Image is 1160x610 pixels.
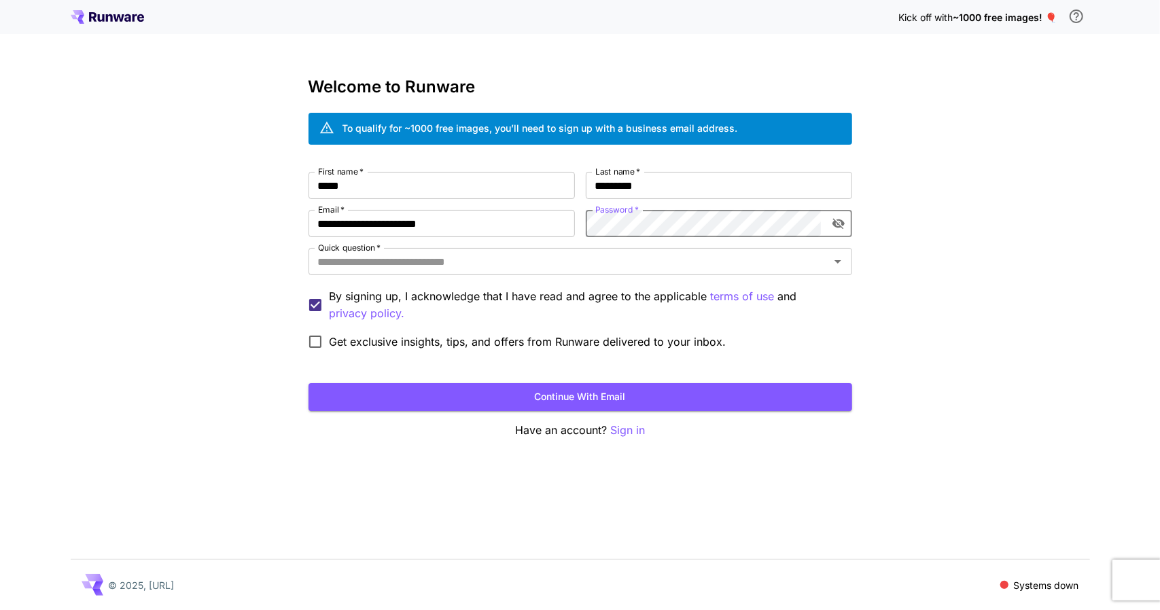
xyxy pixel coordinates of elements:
button: Sign in [610,422,645,439]
button: Continue with email [309,383,852,411]
p: terms of use [711,288,775,305]
label: Quick question [318,242,381,253]
p: © 2025, [URL] [109,578,175,592]
button: In order to qualify for free credit, you need to sign up with a business email address and click ... [1063,3,1090,30]
label: First name [318,166,364,177]
button: By signing up, I acknowledge that I have read and agree to the applicable terms of use and [330,305,405,322]
span: Get exclusive insights, tips, and offers from Runware delivered to your inbox. [330,334,726,350]
p: Have an account? [309,422,852,439]
label: Email [318,204,345,215]
span: ~1000 free images! 🎈 [953,12,1057,23]
div: To qualify for ~1000 free images, you’ll need to sign up with a business email address. [342,121,738,135]
h3: Welcome to Runware [309,77,852,96]
label: Password [595,204,639,215]
button: Open [828,252,847,271]
p: By signing up, I acknowledge that I have read and agree to the applicable and [330,288,841,322]
p: Systems down [1014,578,1079,592]
button: toggle password visibility [826,211,851,236]
label: Last name [595,166,640,177]
p: privacy policy. [330,305,405,322]
button: By signing up, I acknowledge that I have read and agree to the applicable and privacy policy. [711,288,775,305]
span: Kick off with [899,12,953,23]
